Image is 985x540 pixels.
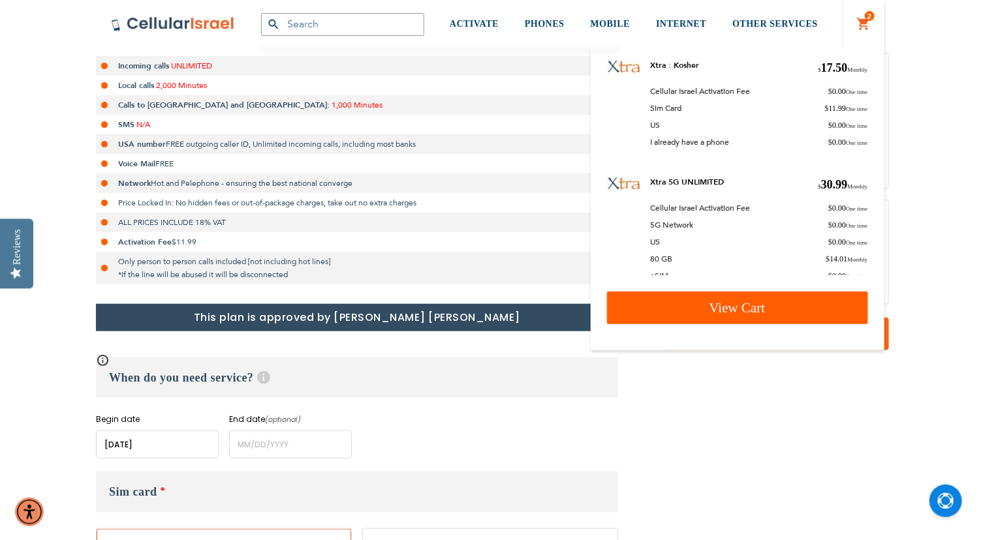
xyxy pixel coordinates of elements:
span: ACTIVATE [450,19,499,29]
span: $ [828,271,832,280]
span: OTHER SERVICES [732,19,818,29]
div: Accessibility Menu [15,498,44,526]
span: eSIM [651,271,669,281]
span: $ [825,104,829,113]
label: Begin date [96,413,219,425]
span: Cellular Israel Activation Fee [651,86,751,97]
span: $ [826,254,830,263]
img: Cellular Israel Logo [111,16,235,32]
span: Monthly [847,256,868,263]
span: One time [846,239,868,246]
span: Help [257,371,270,384]
span: 0.00 [828,203,868,213]
a: Xtra 5G UNLIMITED [651,177,725,187]
span: 5G Network [651,220,694,230]
span: $11.99 [172,237,196,247]
span: 80 GB [651,254,673,264]
a: View Cart [607,292,868,324]
strong: USA number [118,139,166,149]
h3: When do you need service? [96,357,618,398]
strong: Local calls [118,80,154,91]
span: UNLIMITED [171,61,212,71]
span: INTERNET [656,19,706,29]
span: 0.00 [828,120,868,130]
span: 11.99 [825,103,868,113]
h1: This plan is approved by [PERSON_NAME] [PERSON_NAME] [96,304,618,331]
img: Xtra 5G UNLIMITED [607,177,641,190]
input: Search [261,13,424,36]
span: Monthly [847,67,868,73]
span: $ [828,138,832,147]
span: I already have a phone [651,137,730,147]
span: $ [828,121,832,130]
li: Price Locked In: No hidden fees or out-of-package charges, take out no extra charges [96,193,618,213]
span: 0.00 [828,271,868,281]
strong: Calls to [GEOGRAPHIC_DATA] and [GEOGRAPHIC_DATA]: [118,100,330,110]
span: Monthly [847,183,868,190]
span: FREE outgoing caller ID, Unlimited incoming calls, including most banks [166,139,416,149]
span: 0.00 [828,86,868,97]
li: Only person to person calls included [not including hot lines] *If the line will be abused it wil... [96,252,618,284]
span: N/A [136,119,150,130]
span: One time [846,140,868,146]
span: $ [828,237,832,247]
strong: SMS [118,119,134,130]
span: FREE [155,158,174,169]
div: Reviews [11,229,23,265]
span: One time [846,123,868,129]
span: 2 [868,11,872,22]
strong: Activation Fee [118,237,172,247]
a: 2 [857,16,871,32]
span: 14.01 [826,254,868,264]
img: Xtra : Kosher [607,60,641,74]
span: Sim Card [651,103,682,113]
span: 0.00 [828,220,868,230]
label: End date [229,413,352,425]
input: MM/DD/YYYY [229,430,352,458]
span: One time [846,89,868,95]
strong: Network [118,178,151,188]
span: One time [846,222,868,229]
span: MOBILE [591,19,631,29]
span: One time [846,205,868,212]
span: View Cart [710,300,766,316]
strong: Voice Mail [118,158,155,169]
span: $ [828,220,832,230]
span: 0.00 [828,137,868,147]
span: Hot and Pelephone - ensuring the best national converge [151,178,352,188]
strong: Incoming calls [118,61,169,71]
a: Xtra : Kosher [651,60,700,70]
span: $ [828,203,832,213]
span: Cellular Israel Activation Fee [651,203,751,213]
span: $ [828,87,832,96]
span: $ [818,183,821,190]
span: One time [846,273,868,280]
input: MM/DD/YYYY [96,430,219,458]
span: 1,000 Minutes [332,100,383,110]
span: 17.50 [818,60,868,76]
span: US [651,120,661,130]
span: Sim card [109,485,157,498]
span: US [651,237,661,247]
span: 2,000 Minutes [156,80,207,91]
span: One time [846,106,868,112]
span: 30.99 [818,177,868,193]
span: 0.00 [828,237,868,247]
i: (optional) [265,414,301,425]
span: $ [818,67,821,73]
span: PHONES [525,19,565,29]
li: ALL PRICES INCLUDE 18% VAT [96,213,618,232]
